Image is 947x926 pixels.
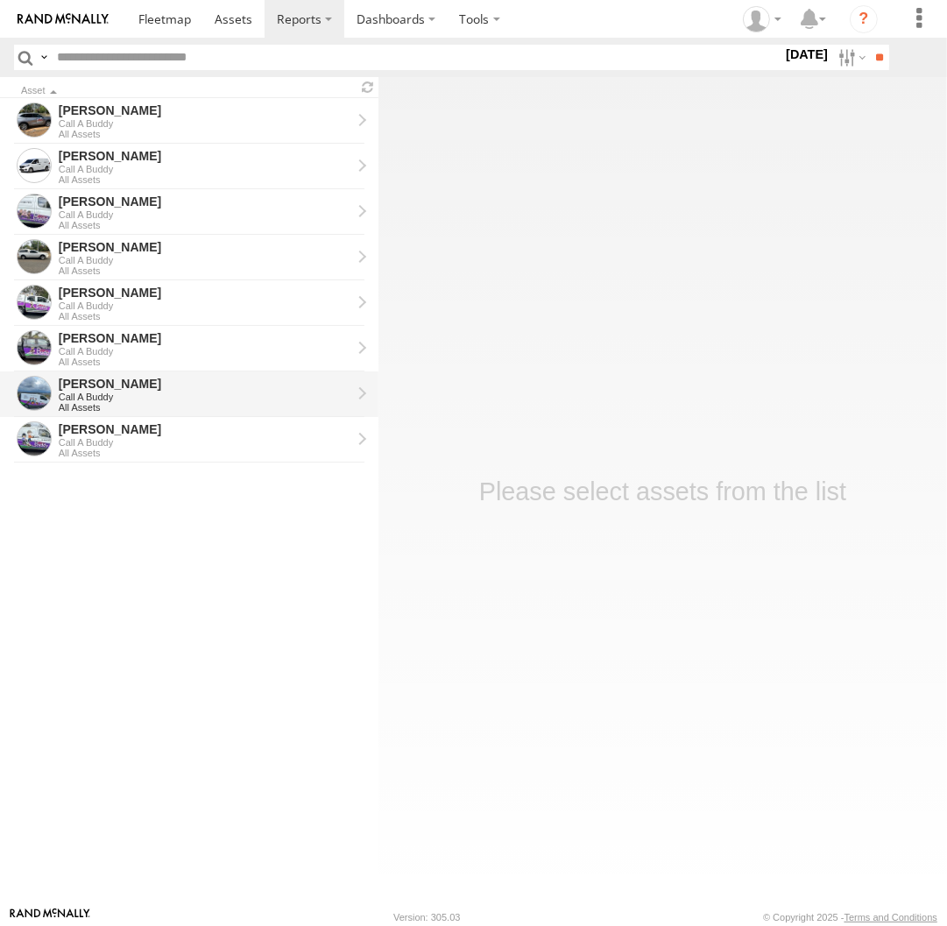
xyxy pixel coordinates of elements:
div: Version: 305.03 [393,912,460,922]
div: Kyle - View Asset History [59,330,351,346]
div: Call A Buddy [59,209,351,220]
div: Call A Buddy [59,118,351,129]
div: Call A Buddy [59,346,351,357]
div: All Assets [59,265,351,276]
div: Helen Mason [737,6,788,32]
div: Andrew - View Asset History [59,239,351,255]
div: Call A Buddy [59,300,351,311]
div: Call A Buddy [59,255,351,265]
div: All Assets [59,174,351,185]
div: Daniel - View Asset History [59,285,351,300]
div: All Assets [59,357,351,367]
label: Search Query [37,45,51,70]
div: © Copyright 2025 - [763,912,937,922]
div: All Assets [59,311,351,322]
div: All Assets [59,402,351,413]
label: [DATE] [782,45,831,64]
div: Call A Buddy [59,392,351,402]
div: All Assets [59,448,351,458]
label: Search Filter Options [831,45,869,70]
div: Michael - View Asset History [59,148,351,164]
div: Peter - View Asset History [59,194,351,209]
div: Call A Buddy [59,437,351,448]
div: All Assets [59,220,351,230]
div: Click to Sort [21,87,350,95]
i: ? [850,5,878,33]
a: Visit our Website [10,908,90,926]
div: Chris - View Asset History [59,102,351,118]
div: Call A Buddy [59,164,351,174]
div: All Assets [59,129,351,139]
div: Tom - View Asset History [59,421,351,437]
a: Terms and Conditions [845,912,937,922]
div: Jamie - View Asset History [59,376,351,392]
img: rand-logo.svg [18,13,109,25]
span: Refresh [357,79,378,95]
